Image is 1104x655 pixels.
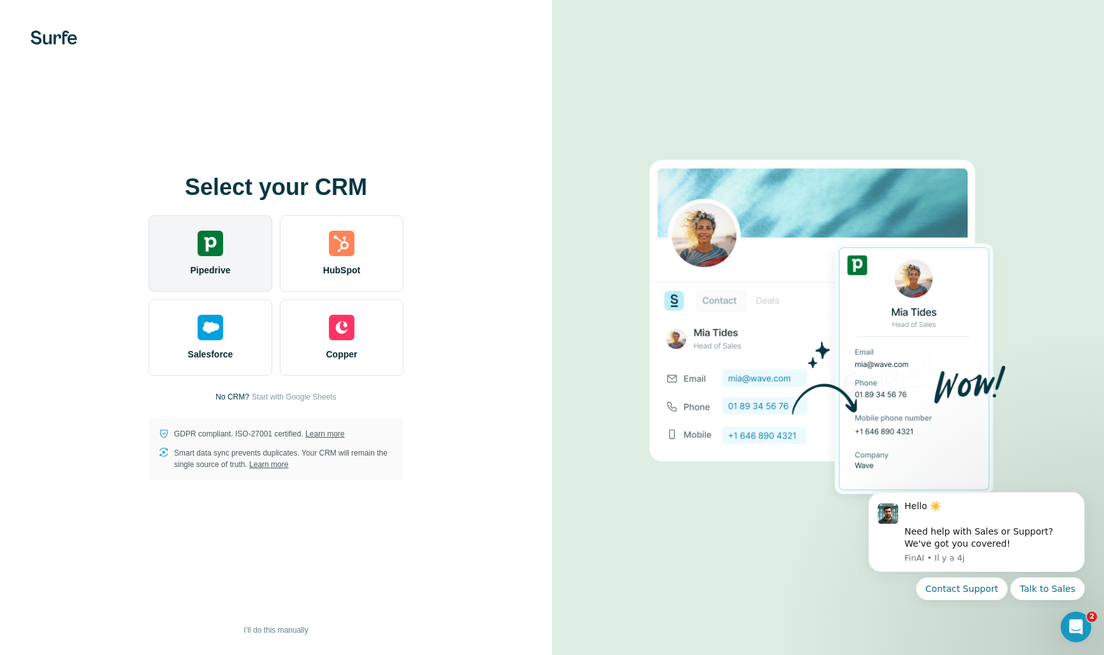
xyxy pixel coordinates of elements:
span: Copper [326,348,358,361]
p: GDPR compliant. ISO-27001 certified. [174,428,344,440]
button: Start with Google Sheets [252,391,337,403]
span: Pipedrive [190,264,230,277]
img: copper's logo [329,315,354,340]
span: 2 [1087,612,1097,622]
span: I’ll do this manually [243,624,308,636]
img: PIPEDRIVE image [650,138,1006,517]
img: Surfe's logo [31,31,77,45]
a: Learn more [305,429,344,438]
img: salesforce's logo [198,315,223,340]
p: Smart data sync prevents duplicates. Your CRM will remain the single source of truth. [174,447,393,470]
iframe: Intercom notifications message [849,480,1104,608]
span: HubSpot [323,264,360,277]
span: Salesforce [188,348,233,361]
a: Learn more [249,460,288,469]
button: I’ll do this manually [235,621,317,640]
img: hubspot's logo [329,231,354,256]
iframe: Intercom live chat [1061,612,1091,642]
img: pipedrive's logo [198,231,223,256]
h1: Select your CRM [149,175,403,200]
p: No CRM? [215,391,249,403]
